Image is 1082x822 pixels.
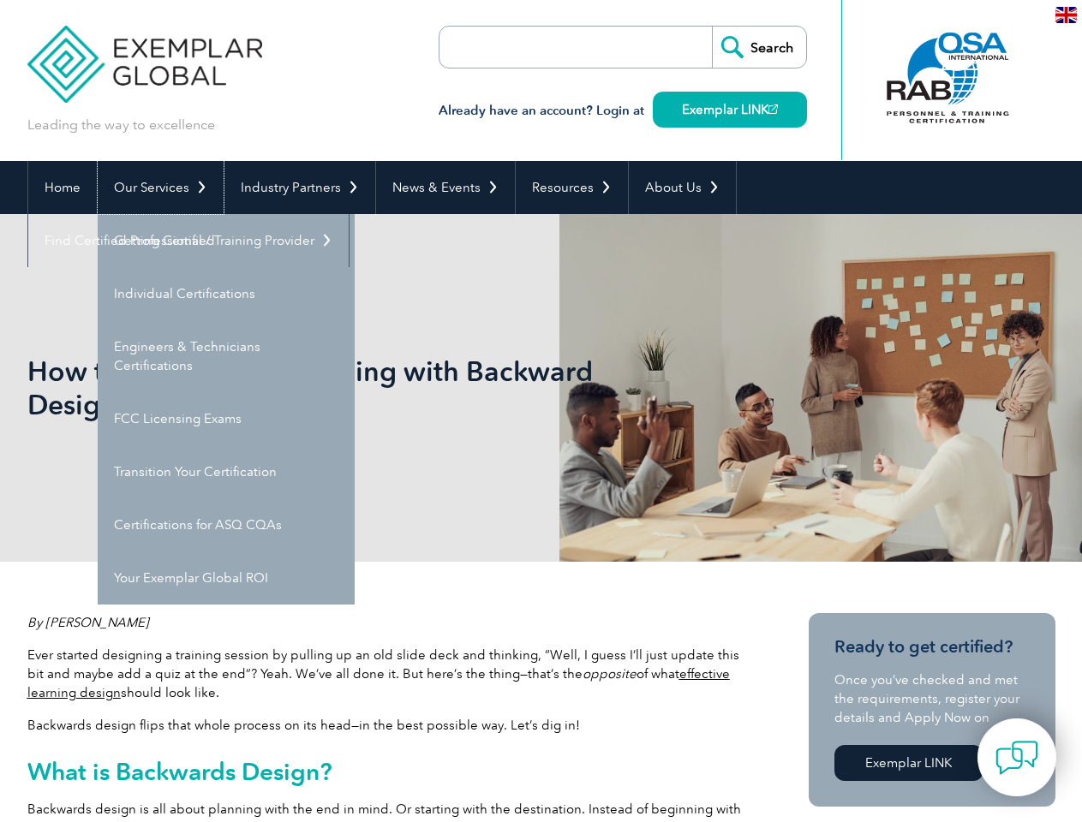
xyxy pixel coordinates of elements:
[834,636,1030,658] h3: Ready to get certified?
[653,92,807,128] a: Exemplar LINK
[376,161,515,214] a: News & Events
[98,392,355,445] a: FCC Licensing Exams
[629,161,736,214] a: About Us
[27,647,739,700] span: Ever started designing a training session by pulling up an old slide deck and thinking, “Well, I ...
[439,100,807,122] h3: Already have an account? Login at
[224,161,375,214] a: Industry Partners
[28,161,97,214] a: Home
[28,214,349,267] a: Find Certified Professional / Training Provider
[995,736,1038,779] img: contact-chat.png
[27,615,149,630] em: By [PERSON_NAME]
[1055,7,1077,23] img: en
[98,551,355,605] a: Your Exemplar Global ROI
[98,320,355,392] a: Engineers & Technicians Certifications
[768,104,778,114] img: open_square.png
[27,116,215,134] p: Leading the way to excellence
[98,445,355,498] a: Transition Your Certification
[834,670,1030,727] p: Once you’ve checked and met the requirements, register your details and Apply Now on
[583,666,637,682] em: opposite
[98,498,355,551] a: Certifications for ASQ CQAs
[98,161,224,214] a: Our Services
[27,757,332,786] span: What is Backwards Design?
[516,161,628,214] a: Resources
[712,27,806,68] input: Search
[27,354,685,421] h1: How to Elevate Your Training with Backward Design
[27,718,580,733] span: Backwards design flips that whole process on its head—in the best possible way. Let’s dig in!
[834,745,983,781] a: Exemplar LINK
[98,267,355,320] a: Individual Certifications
